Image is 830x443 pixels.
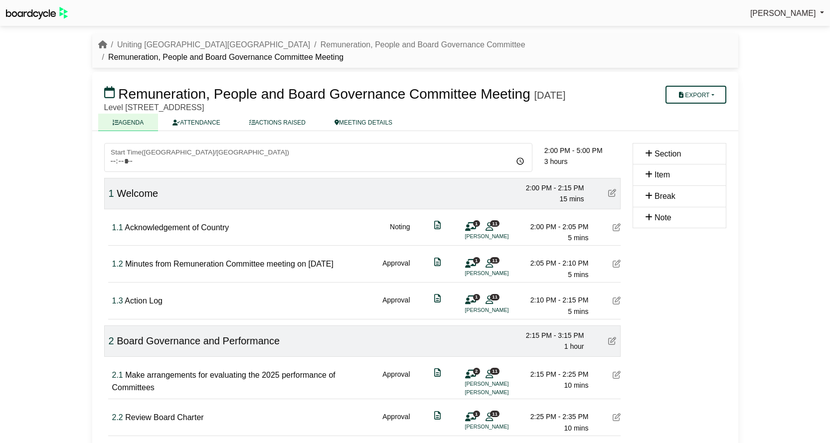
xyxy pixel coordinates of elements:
span: Click to fine tune number [109,188,114,199]
span: Action Log [125,296,163,305]
li: Remuneration, People and Board Governance Committee Meeting [98,51,344,64]
span: 1 [473,220,480,227]
span: 11 [490,257,499,264]
span: Review Board Charter [125,413,203,422]
span: 11 [490,220,499,227]
div: Approval [382,369,410,397]
span: Click to fine tune number [112,223,123,232]
span: Acknowledgement of Country [125,223,229,232]
span: 11 [490,294,499,300]
div: 2:00 PM - 2:15 PM [514,182,584,193]
div: 2:15 PM - 2:25 PM [519,369,589,380]
div: Approval [382,411,410,434]
div: 2:10 PM - 2:15 PM [519,295,589,305]
span: 3 hours [544,157,568,165]
div: 2:00 PM - 5:00 PM [544,145,621,156]
li: [PERSON_NAME] [465,306,540,314]
span: 2 [473,368,480,374]
span: 15 mins [559,195,584,203]
a: ATTENDANCE [158,114,234,131]
li: [PERSON_NAME] [465,232,540,241]
img: BoardcycleBlackGreen-aaafeed430059cb809a45853b8cf6d952af9d84e6e89e1f1685b34bfd5cb7d64.svg [6,7,68,19]
span: Click to fine tune number [112,260,123,268]
span: 5 mins [568,271,588,279]
nav: breadcrumb [98,38,732,64]
span: Section [655,149,681,158]
span: 11 [490,411,499,417]
a: MEETING DETAILS [320,114,407,131]
button: Export [665,86,726,104]
span: Item [655,170,670,179]
li: [PERSON_NAME] [465,380,540,388]
a: Uniting [GEOGRAPHIC_DATA][GEOGRAPHIC_DATA] [117,40,310,49]
li: [PERSON_NAME] [465,269,540,278]
a: ACTIONS RAISED [235,114,320,131]
span: Level [STREET_ADDRESS] [104,103,204,112]
a: AGENDA [98,114,159,131]
span: 1 hour [564,342,584,350]
span: [PERSON_NAME] [750,9,816,17]
span: 11 [490,368,499,374]
li: [PERSON_NAME] [465,423,540,431]
div: 2:15 PM - 3:15 PM [514,330,584,341]
span: Make arrangements for evaluating the 2025 performance of Committees [112,371,335,392]
div: [DATE] [534,89,566,101]
div: 2:25 PM - 2:35 PM [519,411,589,422]
div: Noting [390,221,410,244]
span: 1 [473,411,480,417]
span: Board Governance and Performance [117,335,280,346]
span: Click to fine tune number [109,335,114,346]
span: 5 mins [568,307,588,315]
li: [PERSON_NAME] [465,388,540,397]
span: Note [655,213,671,222]
div: Approval [382,258,410,280]
span: 5 mins [568,234,588,242]
span: 10 mins [564,381,588,389]
span: 10 mins [564,424,588,432]
a: Remuneration, People and Board Governance Committee [321,40,525,49]
div: 2:00 PM - 2:05 PM [519,221,589,232]
span: Remuneration, People and Board Governance Committee Meeting [118,86,530,102]
span: Click to fine tune number [112,371,123,379]
span: Click to fine tune number [112,296,123,305]
span: Minutes from Remuneration Committee meeting on [DATE] [125,260,333,268]
span: Click to fine tune number [112,413,123,422]
a: [PERSON_NAME] [750,7,824,20]
span: 1 [473,257,480,264]
div: Approval [382,295,410,317]
span: Welcome [117,188,158,199]
span: 1 [473,294,480,300]
span: Break [655,192,675,200]
div: 2:05 PM - 2:10 PM [519,258,589,269]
